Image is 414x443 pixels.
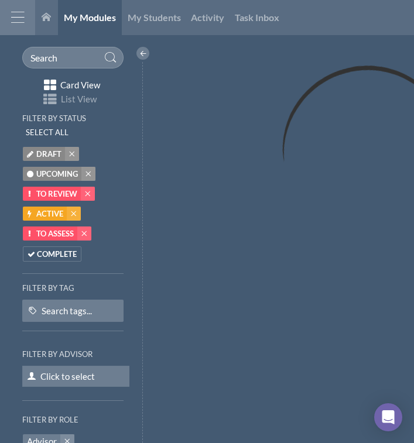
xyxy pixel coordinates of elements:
div: Open Intercom Messenger [374,403,402,431]
h6: Filter by status [22,114,86,123]
span: My Modules [64,12,116,23]
span: Upcoming [36,168,78,180]
span: Card View [60,79,100,91]
span: Active [36,208,63,220]
span: Task Inbox [235,12,279,23]
span: List View [61,93,97,105]
h6: Filter by Advisor [22,350,93,359]
div: Search tags... [42,305,92,317]
span: Draft [36,148,61,160]
h6: Select All [26,128,69,137]
span: To Assess [36,228,74,240]
span: My Students [128,12,181,23]
h6: Filter by role [22,415,78,424]
span: Activity [191,12,224,23]
input: Search [22,47,124,68]
span: Click to select [22,366,139,387]
span: To Review [36,188,77,200]
h6: Filter by tag [22,284,124,293]
span: Complete [37,248,77,260]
